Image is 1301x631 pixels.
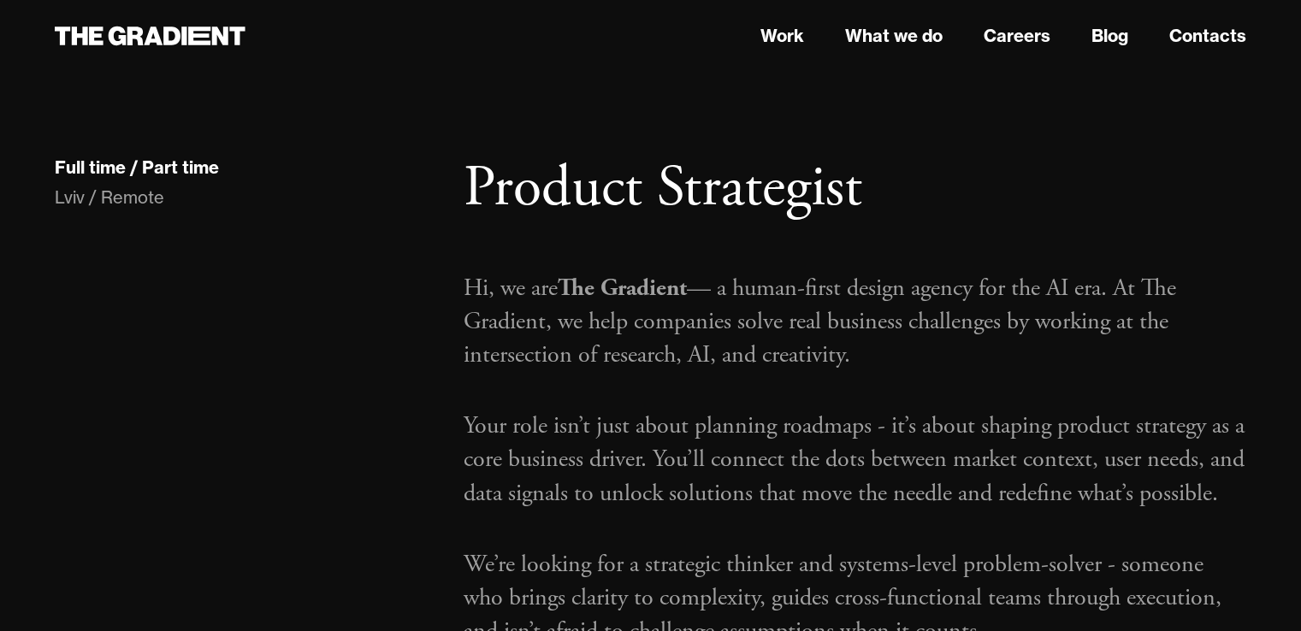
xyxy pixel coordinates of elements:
a: Careers [984,23,1050,49]
h1: Product Strategist [464,154,1246,224]
p: Hi, we are — a human-first design agency for the AI era. At The Gradient, we help companies solve... [464,272,1246,373]
div: Full time / Part time [55,156,219,179]
strong: The Gradient [558,273,687,304]
a: What we do [845,23,943,49]
div: Lviv / Remote [55,186,429,209]
p: Your role isn’t just about planning roadmaps - it’s about shaping product strategy as a core busi... [464,410,1246,510]
a: Work [760,23,804,49]
a: Contacts [1169,23,1246,49]
a: Blog [1091,23,1128,49]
